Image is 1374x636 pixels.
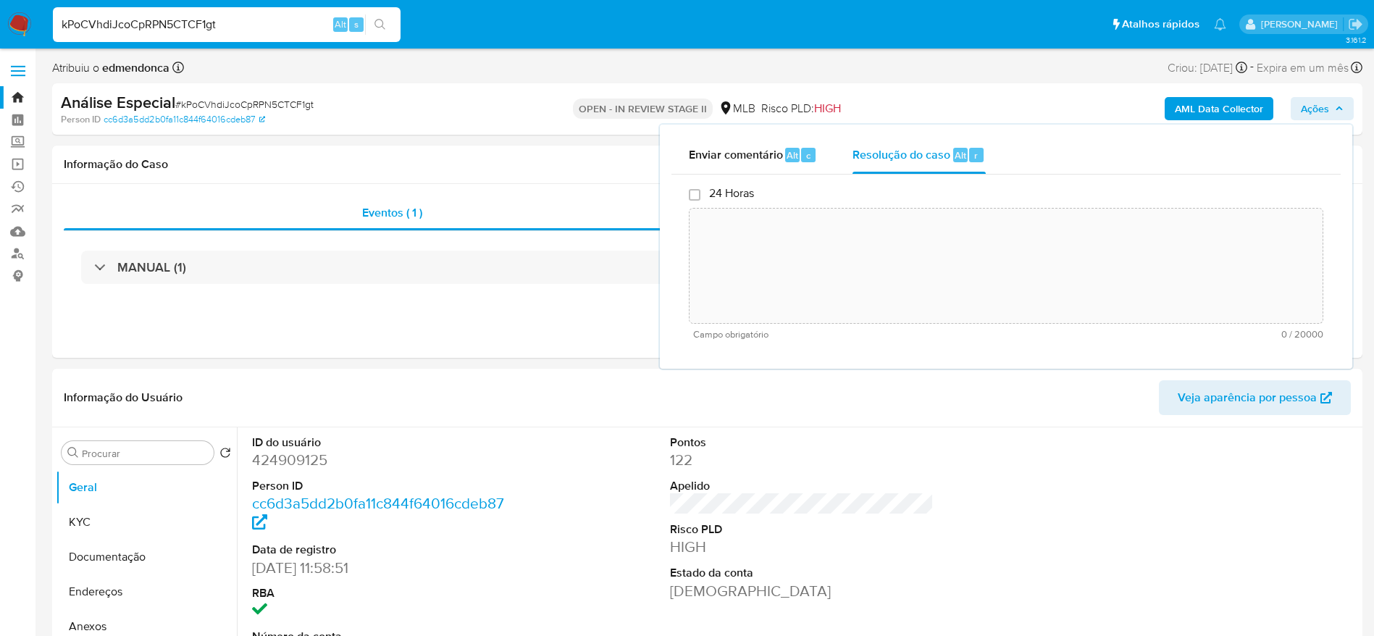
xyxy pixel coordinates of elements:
button: Procurar [67,447,79,459]
a: cc6d3a5dd2b0fa11c844f64016cdeb87 [252,493,504,534]
button: KYC [56,505,237,540]
dt: Data de registro [252,542,516,558]
dt: Pontos [670,435,934,451]
b: Análise Especial [61,91,175,114]
span: Resolução do caso [853,146,950,163]
h1: Informação do Usuário [64,390,183,405]
button: search-icon [365,14,395,35]
span: # kPoCVhdiJcoCpRPN5CTCF1gt [175,97,314,112]
span: Atalhos rápidos [1122,17,1199,32]
h3: MANUAL (1) [117,259,186,275]
b: AML Data Collector [1175,97,1263,120]
dd: [DEMOGRAPHIC_DATA] [670,581,934,601]
span: Eventos ( 1 ) [362,204,422,221]
a: Sair [1348,17,1363,32]
button: Ações [1291,97,1354,120]
span: Expira em um mês [1257,60,1349,76]
span: - [1250,58,1254,78]
div: MANUAL (1) [81,251,1333,284]
button: Veja aparência por pessoa [1159,380,1351,415]
span: HIGH [814,100,841,117]
span: Enviar comentário [689,146,783,163]
dt: Person ID [252,478,516,494]
input: Procurar [82,447,208,460]
button: Retornar ao pedido padrão [219,447,231,463]
span: Ações [1301,97,1329,120]
b: Person ID [61,113,101,126]
dt: Estado da conta [670,565,934,581]
span: c [806,148,810,162]
input: 24 Horas [689,189,700,201]
span: Atribuiu o [52,60,169,76]
span: Campo obrigatório [693,330,1008,340]
dt: Risco PLD [670,522,934,537]
span: Alt [335,17,346,31]
dt: Apelido [670,478,934,494]
span: Veja aparência por pessoa [1178,380,1317,415]
input: Pesquise usuários ou casos... [53,15,401,34]
h1: Informação do Caso [64,157,1351,172]
span: Máximo de 20000 caracteres [1008,330,1323,339]
b: edmendonca [99,59,169,76]
span: 24 Horas [709,186,754,201]
p: eduardo.dutra@mercadolivre.com [1261,17,1343,31]
button: AML Data Collector [1165,97,1273,120]
dd: HIGH [670,537,934,557]
dd: 424909125 [252,450,516,470]
span: Risco PLD: [761,101,841,117]
span: r [974,148,978,162]
div: Criou: [DATE] [1168,58,1247,78]
dd: 122 [670,450,934,470]
a: Notificações [1214,18,1226,30]
dd: [DATE] 11:58:51 [252,558,516,578]
div: MLB [719,101,755,117]
button: Endereços [56,574,237,609]
p: OPEN - IN REVIEW STAGE II [573,99,713,119]
dt: RBA [252,585,516,601]
a: cc6d3a5dd2b0fa11c844f64016cdeb87 [104,113,265,126]
span: Alt [955,148,966,162]
span: Alt [787,148,798,162]
dt: ID do usuário [252,435,516,451]
button: Geral [56,470,237,505]
span: s [354,17,359,31]
button: Documentação [56,540,237,574]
